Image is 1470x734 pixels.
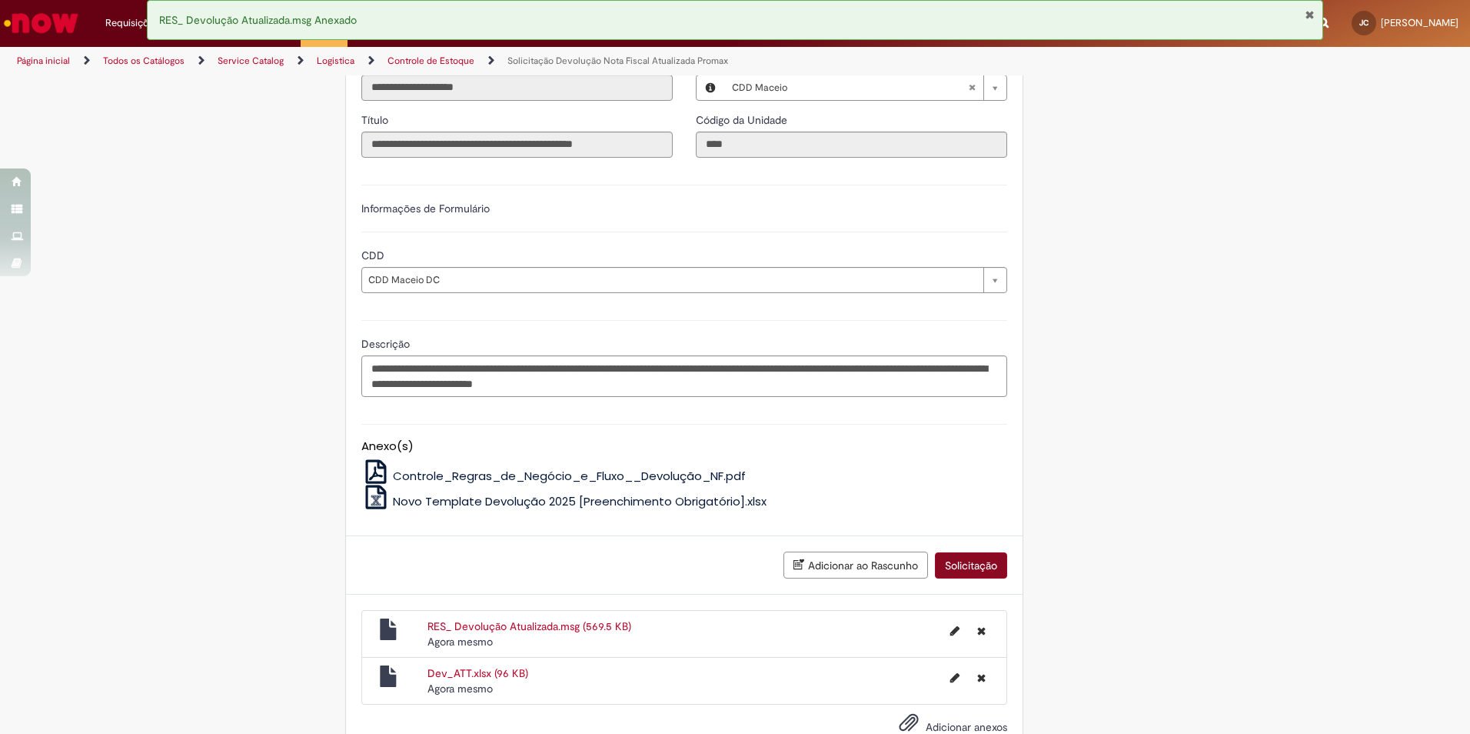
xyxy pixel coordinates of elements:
span: Somente leitura - Código da Unidade [696,113,790,127]
time: 28/08/2025 11:42:25 [427,682,493,696]
button: Editar nome de arquivo RES_ Devolução Atualizada.msg [941,619,969,643]
button: Editar nome de arquivo Dev_ATT.xlsx [941,666,969,690]
button: Excluir RES_ Devolução Atualizada.msg [968,619,995,643]
span: CDD [361,249,387,262]
span: RES_ Devolução Atualizada.msg Anexado [159,13,357,27]
span: Somente leitura - Título [361,113,391,127]
input: Título [361,132,673,158]
a: Service Catalog [218,55,284,67]
span: CDD Maceio [732,75,968,100]
label: Somente leitura - Código da Unidade [696,112,790,128]
span: CDD Maceio DC [368,268,976,292]
img: ServiceNow [2,8,81,38]
textarea: Descrição [361,355,1007,397]
time: 28/08/2025 11:43:02 [427,635,493,649]
span: Requisições [105,15,159,31]
a: Logistica [317,55,354,67]
span: Controle_Regras_de_Negócio_e_Fluxo__Devolução_NF.pdf [393,468,746,484]
button: Fechar Notificação [1305,8,1315,21]
span: Agora mesmo [427,635,493,649]
a: Controle de Estoque [387,55,474,67]
a: Novo Template Devolução 2025 [Preenchimento Obrigatório].xlsx [361,493,767,509]
input: Email [361,75,673,101]
span: Agora mesmo [427,682,493,696]
input: Código da Unidade [696,132,1007,158]
span: JC [1359,18,1369,28]
h5: Anexo(s) [361,440,1007,453]
abbr: Limpar campo Local [960,75,983,100]
a: Solicitação Devolução Nota Fiscal Atualizada Promax [507,55,728,67]
a: CDD MaceioLimpar campo Local [724,75,1006,100]
span: Descrição [361,337,413,351]
label: Informações de Formulário [361,202,490,215]
span: [PERSON_NAME] [1381,16,1458,29]
span: Adicionar anexos [926,720,1007,734]
label: Somente leitura - Título [361,112,391,128]
a: Dev_ATT.xlsx (96 KB) [427,666,528,680]
button: Excluir Dev_ATT.xlsx [968,666,995,690]
span: Novo Template Devolução 2025 [Preenchimento Obrigatório].xlsx [393,493,767,509]
a: RES_ Devolução Atualizada.msg (569.5 KB) [427,619,631,633]
ul: Trilhas de página [12,47,969,75]
a: Todos os Catálogos [103,55,185,67]
a: Página inicial [17,55,70,67]
a: Controle_Regras_de_Negócio_e_Fluxo__Devolução_NF.pdf [361,468,747,484]
button: Local, Visualizar este registro CDD Maceio [697,75,724,100]
button: Solicitação [935,552,1007,579]
button: Adicionar ao Rascunho [783,552,928,579]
